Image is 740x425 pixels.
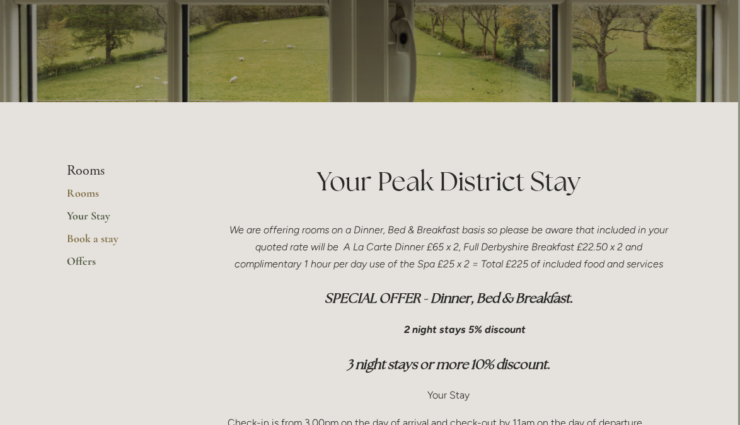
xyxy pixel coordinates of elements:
h1: Your Peak District Stay [228,163,669,200]
li: Rooms [67,163,187,179]
em: 2 night stays 5% discount [404,323,526,335]
em: SPECIAL OFFER - Dinner, Bed & Breakfast. [325,289,573,306]
a: Book a stay [67,231,187,254]
a: Rooms [67,186,187,209]
p: Your Stay [228,387,669,404]
a: Your Stay [67,209,187,231]
em: 3 night stays or more 10% discount. [347,356,550,373]
a: Offers [67,254,187,277]
em: We are offering rooms on a Dinner, Bed & Breakfast basis so please be aware that included in your... [229,224,671,270]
